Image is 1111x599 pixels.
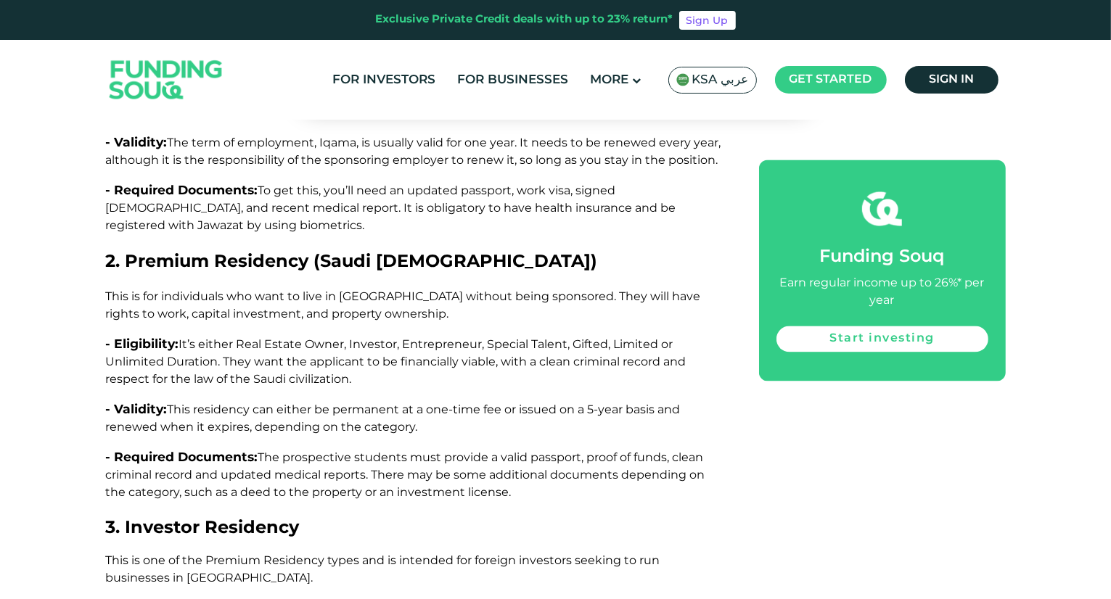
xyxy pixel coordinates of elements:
[329,68,440,92] a: For Investors
[862,189,902,228] img: fsicon
[790,74,872,85] span: Get started
[106,553,660,584] span: This is one of the Premium Residency types and is intended for foreign investors seeking to run b...
[106,402,681,434] span: This residency can either be permanent at a one-time fee or issued on a 5-year basis and renewed ...
[692,72,749,88] span: KSA عربي
[454,68,573,92] a: For Businesses
[106,289,701,321] span: This is for individuals who want to live in [GEOGRAPHIC_DATA] without being sponsored. They will ...
[679,11,736,30] a: Sign Up
[929,74,974,85] span: Sign in
[106,134,168,149] span: - Validity:
[820,249,945,265] span: Funding Souq
[676,73,689,86] img: SA Flag
[106,136,721,167] span: The term of employment, Iqama, is usually valid for one year. It needs to be renewed every year, ...
[106,401,168,416] span: - Validity:
[106,336,179,351] span: - Eligibility:
[106,450,705,499] span: The prospective students must provide a valid passport, proof of funds, clean criminal record and...
[106,183,676,232] span: To get this, you’ll need an updated passport, work visa, signed [DEMOGRAPHIC_DATA], and recent me...
[376,12,673,28] div: Exclusive Private Credit deals with up to 23% return*
[95,44,237,117] img: Logo
[106,182,258,197] span: - Required Documents:
[591,74,629,86] span: More
[905,66,999,94] a: Sign in
[776,275,988,310] div: Earn regular income up to 26%* per year
[106,516,300,537] span: 3. Investor Residency
[106,449,258,464] span: - Required Documents:
[776,326,988,352] a: Start investing
[106,337,686,386] span: It’s either Real Estate Owner, Investor, Entrepreneur, Special Talent, Gifted, Limited or Unlimit...
[106,250,598,271] span: 2. Premium Residency (Saudi [DEMOGRAPHIC_DATA])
